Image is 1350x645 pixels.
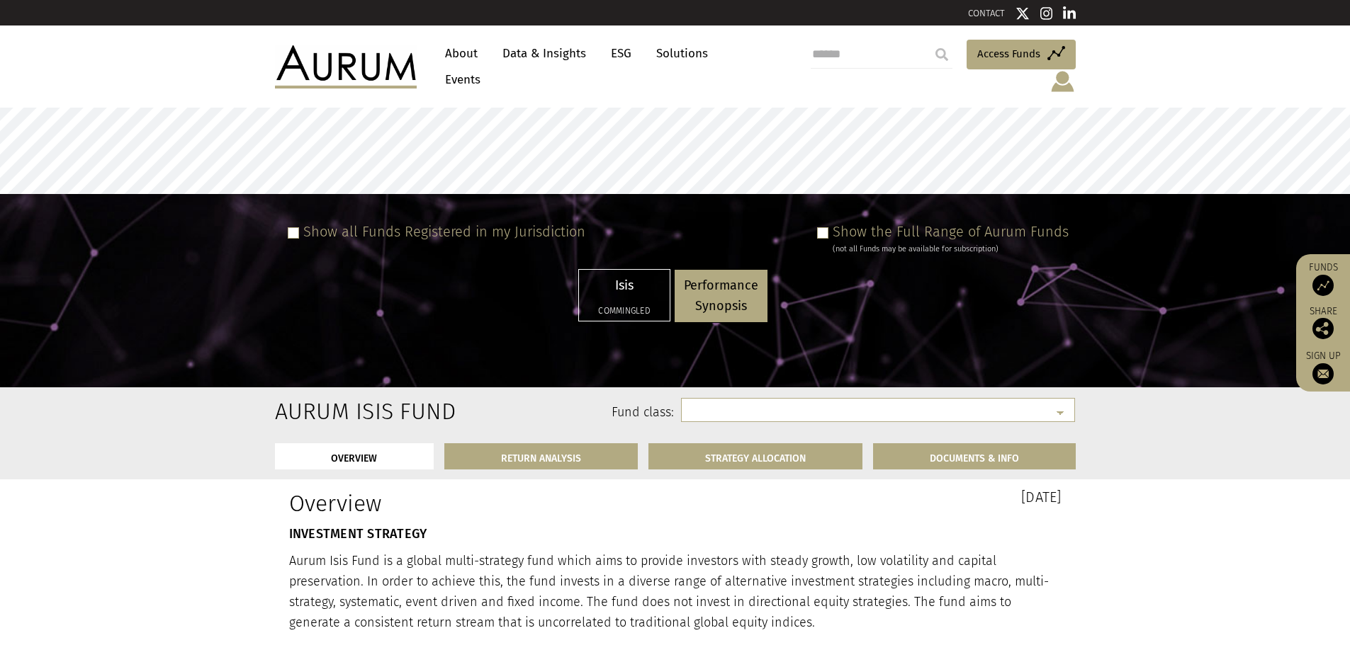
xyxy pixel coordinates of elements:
h3: [DATE] [686,490,1062,504]
label: Show the Full Range of Aurum Funds [833,223,1069,240]
img: Twitter icon [1016,6,1030,21]
strong: INVESTMENT STRATEGY [289,526,427,542]
a: CONTACT [968,8,1005,18]
label: Show all Funds Registered in my Jurisdiction [303,223,585,240]
img: Linkedin icon [1063,6,1076,21]
a: About [438,40,485,67]
h5: Commingled [588,307,660,315]
a: Events [438,67,480,93]
div: Share [1303,307,1343,339]
h2: Aurum Isis Fund [275,398,390,425]
a: DOCUMENTS & INFO [873,443,1076,469]
img: Access Funds [1312,275,1334,296]
img: Sign up to our newsletter [1312,363,1334,384]
p: Performance Synopsis [684,275,758,316]
a: Solutions [649,40,715,67]
img: Share this post [1312,318,1334,339]
p: Aurum Isis Fund is a global multi-strategy fund which aims to provide investors with steady growt... [289,551,1062,632]
a: STRATEGY ALLOCATION [648,443,862,469]
a: Funds [1303,261,1343,296]
img: Aurum [275,45,417,88]
label: Fund class: [412,404,675,422]
div: (not all Funds may be available for subscription) [833,243,1069,256]
span: Access Funds [977,45,1040,62]
img: account-icon.svg [1050,69,1076,93]
p: Isis [588,275,660,296]
input: Submit [928,40,956,69]
img: Instagram icon [1040,6,1053,21]
a: Access Funds [967,40,1076,69]
a: Sign up [1303,350,1343,384]
h1: Overview [289,490,665,517]
a: ESG [604,40,639,67]
a: RETURN ANALYSIS [444,443,638,469]
a: Data & Insights [495,40,593,67]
